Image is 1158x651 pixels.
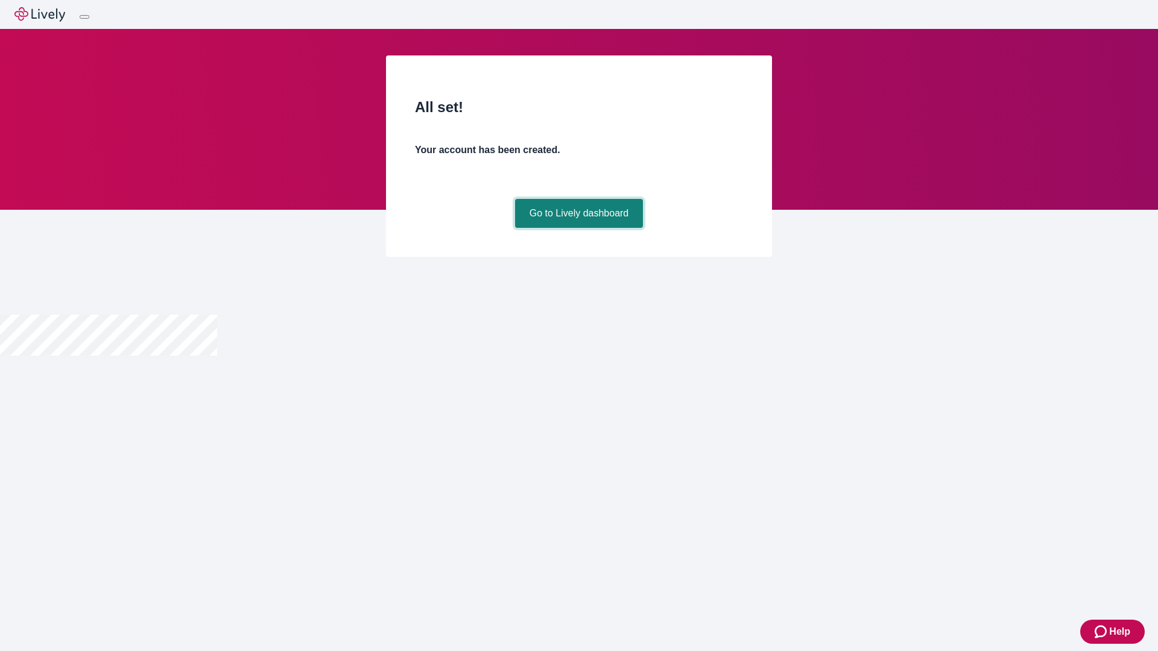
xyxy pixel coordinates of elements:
img: Lively [14,7,65,22]
button: Zendesk support iconHelp [1080,620,1145,644]
svg: Zendesk support icon [1095,624,1109,639]
button: Log out [80,15,89,19]
a: Go to Lively dashboard [515,199,644,228]
span: Help [1109,624,1130,639]
h4: Your account has been created. [415,143,743,157]
h2: All set! [415,96,743,118]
